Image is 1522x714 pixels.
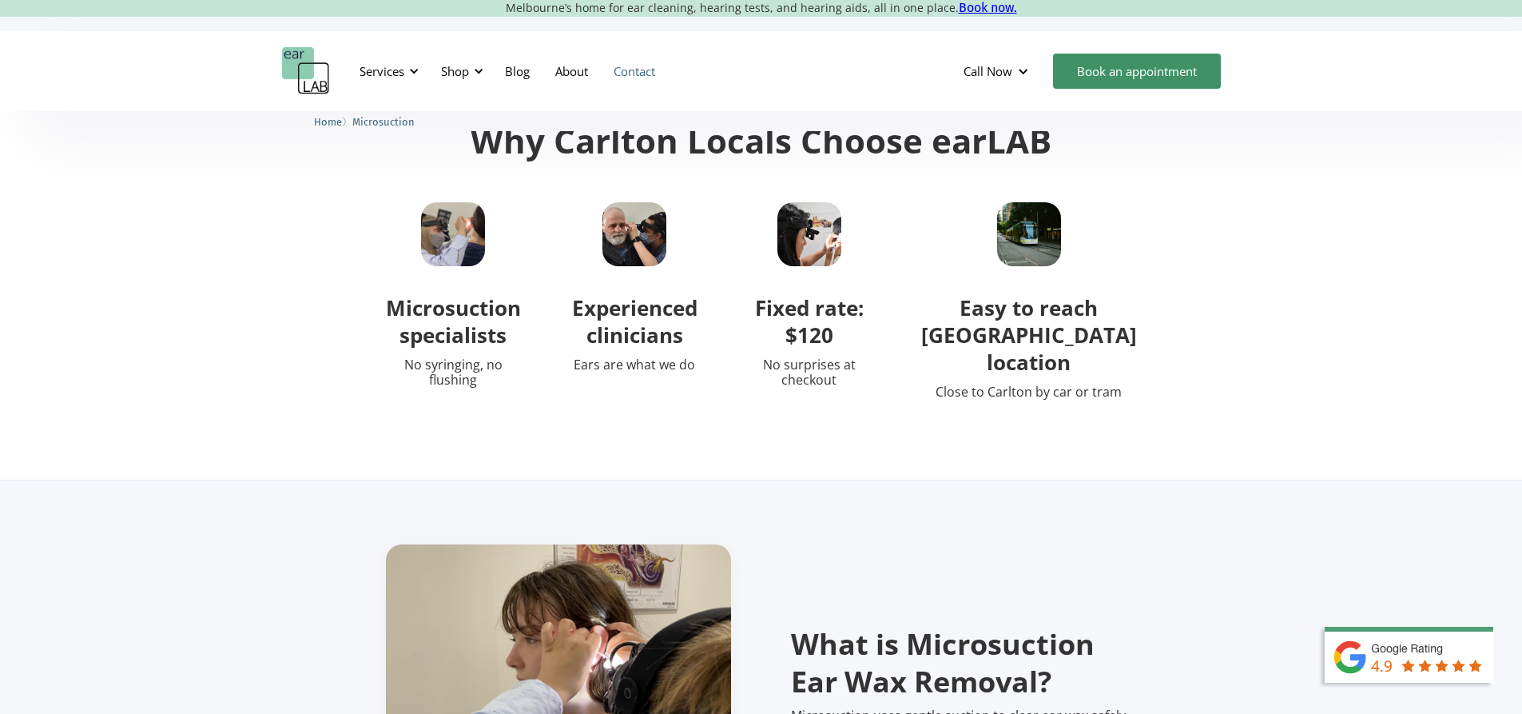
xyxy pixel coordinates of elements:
h3: Fixed rate: $120 [749,295,870,349]
a: Contact [601,48,668,94]
a: Book an appointment [1053,54,1221,89]
strong: What is Microsuction Ear Wax Removal? [791,624,1095,701]
h3: Microsuction specialists [386,295,521,349]
div: Call Now [964,63,1012,79]
div: Services [350,47,423,95]
li: 〉 [314,114,352,130]
strong: Why Carlton Locals Choose earLAB [471,118,1051,163]
div: Shop [431,47,488,95]
strong: Easy to reach [GEOGRAPHIC_DATA] location [921,293,1137,377]
img: boy getting ear checked. [777,202,841,266]
a: Home [314,114,342,129]
a: Microsuction [352,114,415,129]
strong: Experienced clinicians [572,293,697,349]
p: Ears are what we do [574,357,695,373]
span: Home [314,116,342,128]
div: Call Now [951,47,1045,95]
div: Services [360,63,404,79]
p: Close to Carlton by car or tram [936,385,1122,400]
span: Microsuction [352,116,415,128]
a: Blog [492,48,542,94]
p: No syringing, no flushing [386,357,521,388]
div: Shop [441,63,469,79]
p: No surprises at checkout [749,357,870,388]
img: man getting his ears checked. [602,202,666,266]
a: About [542,48,601,94]
a: home [282,47,330,95]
